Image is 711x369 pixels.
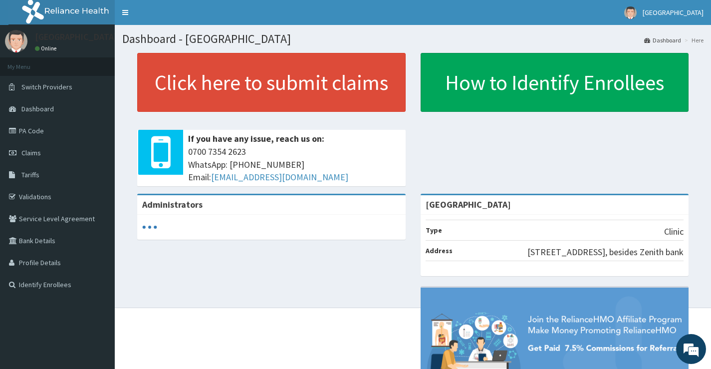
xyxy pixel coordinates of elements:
span: Dashboard [21,104,54,113]
a: Dashboard [644,36,681,44]
b: If you have any issue, reach us on: [188,133,324,144]
img: User Image [624,6,637,19]
img: User Image [5,30,27,52]
p: [STREET_ADDRESS], besides Zenith bank [527,246,684,259]
p: Clinic [664,225,684,238]
strong: [GEOGRAPHIC_DATA] [426,199,511,210]
span: Tariffs [21,170,39,179]
h1: Dashboard - [GEOGRAPHIC_DATA] [122,32,704,45]
span: 0700 7354 2623 WhatsApp: [PHONE_NUMBER] Email: [188,145,401,184]
a: Online [35,45,59,52]
p: [GEOGRAPHIC_DATA] [35,32,117,41]
span: [GEOGRAPHIC_DATA] [643,8,704,17]
a: Click here to submit claims [137,53,406,112]
svg: audio-loading [142,220,157,235]
li: Here [682,36,704,44]
span: Switch Providers [21,82,72,91]
a: [EMAIL_ADDRESS][DOMAIN_NAME] [211,171,348,183]
b: Type [426,226,442,235]
b: Address [426,246,453,255]
b: Administrators [142,199,203,210]
a: How to Identify Enrollees [421,53,689,112]
span: Claims [21,148,41,157]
